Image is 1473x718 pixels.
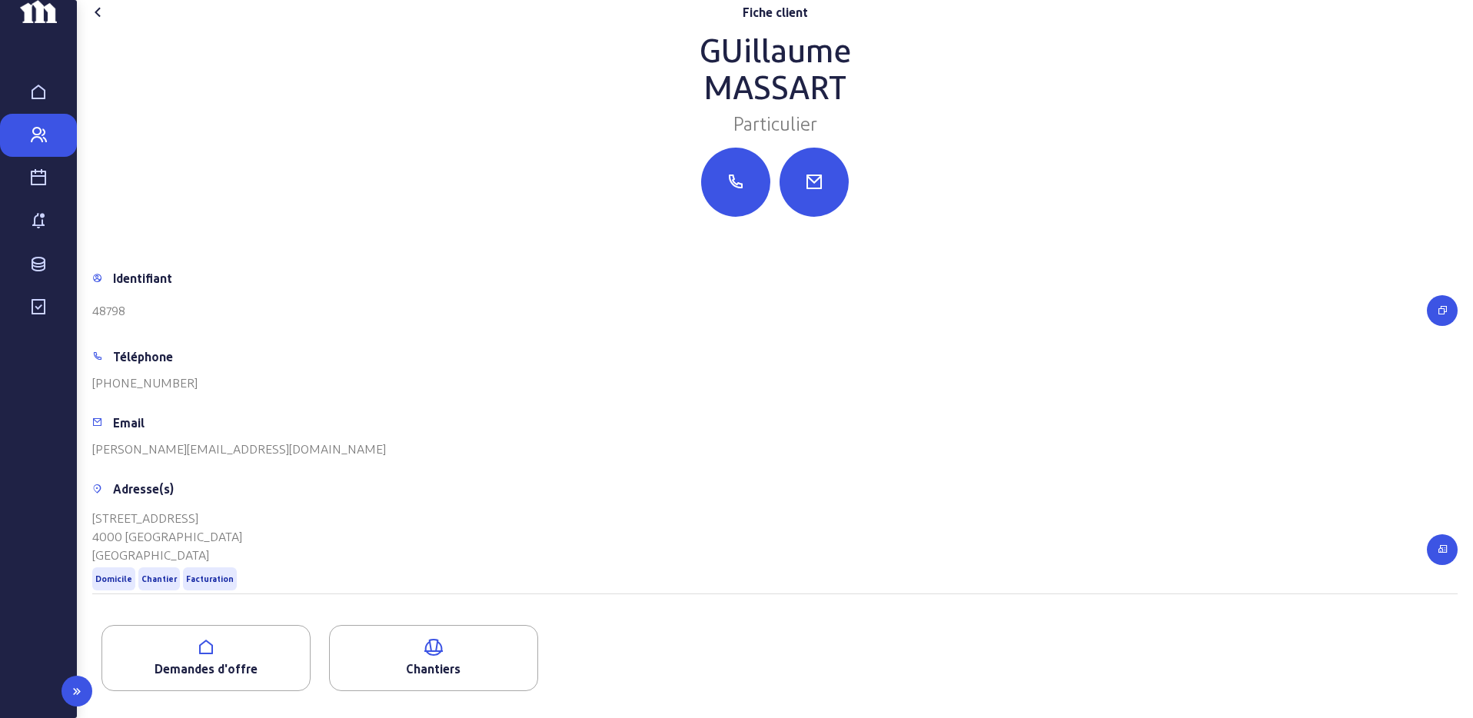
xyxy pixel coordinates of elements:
div: Téléphone [113,347,173,366]
div: 48798 [92,301,125,320]
div: Chantiers [330,660,537,678]
div: Fiche client [743,3,808,22]
div: [GEOGRAPHIC_DATA] [92,546,242,564]
div: [PERSON_NAME][EMAIL_ADDRESS][DOMAIN_NAME] [92,440,386,458]
div: GUillaume [92,31,1458,68]
span: Domicile [95,573,132,584]
div: Adresse(s) [113,480,174,498]
div: Demandes d'offre [102,660,310,678]
span: Facturation [186,573,234,584]
span: Chantier [141,573,177,584]
div: 4000 [GEOGRAPHIC_DATA] [92,527,242,546]
div: Email [113,414,145,432]
div: Identifiant [113,269,172,288]
div: Massart [92,68,1458,105]
div: [PHONE_NUMBER] [92,374,198,392]
div: Particulier [92,111,1458,135]
div: [STREET_ADDRESS] [92,509,242,527]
